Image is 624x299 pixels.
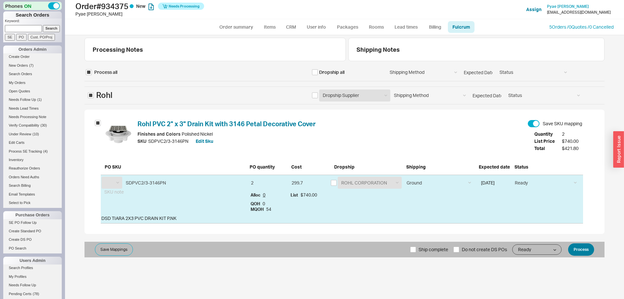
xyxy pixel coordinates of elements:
[137,138,147,145] span: SKU
[3,71,62,77] a: Search Orders
[3,46,62,53] div: Orders Admin
[196,138,213,145] button: Edit Sku
[123,177,245,188] input: Enter 2 letters
[148,138,188,145] span: SDPVC2/3-3146PN
[32,132,39,136] span: ( 10 )
[100,246,127,253] span: Save Mappings
[281,21,301,33] a: CRM
[357,46,602,53] div: Shipping Notes
[158,3,204,10] button: Needs Processing
[3,228,62,235] a: Create Standard PO
[3,165,62,172] a: Reauthorize Orders
[101,161,246,170] div: PO SKU
[534,138,560,145] span: List Price
[3,122,62,129] a: Verify Compatibility(30)
[3,156,62,163] a: Inventory
[259,21,280,33] a: Items
[469,89,505,102] input: Expected Date
[137,120,316,128] a: Rohl PVC 2" x 3" Drain Kit with 3146 Petal Decorative Cover
[3,236,62,243] a: Create DS PO
[101,187,127,197] span: SKU note
[3,273,62,280] a: My Profiles
[562,138,583,145] span: $740.00
[263,193,266,197] a: 0
[547,10,611,15] div: [EMAIL_ADDRESS][DOMAIN_NAME]
[3,131,62,138] a: Under Review(10)
[182,131,213,137] span: Polished Nickel
[291,192,300,197] b: List
[251,201,262,206] b: QOH
[424,21,447,33] a: Billing
[9,292,32,296] span: Pending Certs
[96,90,112,101] span: Rohl
[3,139,62,146] a: Edit Carts
[251,207,284,212] div: 54
[3,191,62,198] a: Email Templates
[251,201,284,206] div: 0
[3,114,62,120] a: Needs Processing Note
[3,88,62,95] a: Open Quotes
[453,247,459,252] input: Do not create DS POs
[287,161,330,170] div: Cost
[5,34,15,41] input: SE
[402,161,475,170] div: Shipping
[9,115,46,119] span: Needs Processing Note
[547,4,589,9] a: Pyae [PERSON_NAME]
[3,105,62,112] a: Needs Lead Times
[3,291,62,297] a: Pending Certs(78)
[3,265,62,271] a: Search Profiles
[37,98,42,102] span: ( 1 )
[214,21,258,33] a: Order summary
[3,182,62,189] a: Search Billing
[330,161,403,170] div: Dropship
[86,69,92,75] input: Process all
[364,21,388,33] a: Rooms
[475,161,511,170] div: Expected date
[28,34,55,41] input: Cust. PO/Proj
[3,211,62,219] div: Purchase Orders
[94,69,117,75] span: Process all
[9,132,31,136] span: Under Review
[3,62,62,69] a: New Orders(7)
[75,11,314,17] div: Pyae [PERSON_NAME]
[549,24,614,30] a: 5Orders /0Quotes /0 Cancelled
[88,92,94,98] input: Rohl
[3,199,62,206] a: Select to Pick
[5,19,62,25] p: Keyword:
[169,2,200,11] span: Needs Processing
[3,148,62,155] a: Process SE Tracking(4)
[9,98,36,102] span: Needs Follow Up
[287,189,330,201] div: $740.00
[3,257,62,265] div: Users Admin
[41,123,47,127] span: ( 30 )
[101,213,287,223] div: DSD TIARA 2X3 PVC DRAIN KIT P.NK
[43,25,60,32] input: Search
[9,63,28,67] span: New Orders
[534,145,560,152] span: Total
[460,66,496,78] input: Expected Date
[462,242,507,257] span: Do not create DS POs
[9,149,42,153] span: Process SE Tracking
[3,96,62,103] a: Needs Follow Up(1)
[528,120,539,127] button: Save SKU mapping
[319,69,344,75] div: Dropship all
[9,123,39,127] span: Verify Compatibility
[251,207,265,212] b: MQOH
[93,46,338,53] div: Processing Notes
[332,21,363,33] a: Packages
[3,282,62,289] a: Needs Follow Up
[302,21,331,33] a: User info
[9,283,36,287] span: Needs Follow Up
[251,192,262,197] span: Alloc
[410,247,416,252] input: Ship complete
[390,21,422,33] a: Lead times
[3,174,62,181] a: Orders Need Auths
[543,120,582,127] div: Save SKU mapping
[137,131,181,137] span: Finishes and Colors
[105,121,131,147] img: product
[3,79,62,86] a: My Orders
[562,130,583,138] span: 2
[526,6,541,13] button: Assign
